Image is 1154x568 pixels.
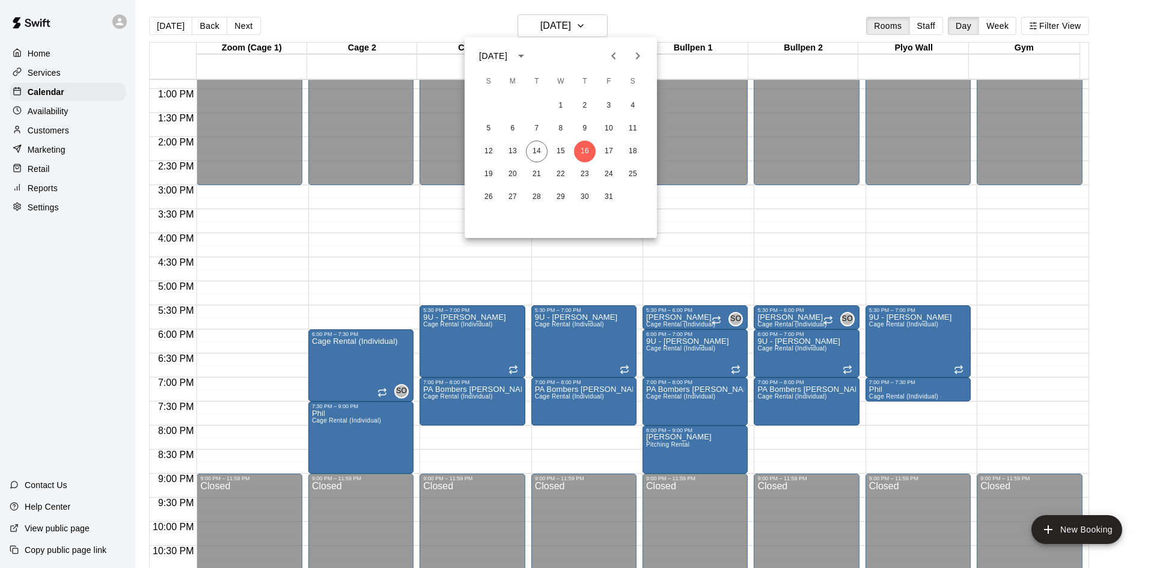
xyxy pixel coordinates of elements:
[598,118,620,139] button: 10
[502,70,524,94] span: Monday
[478,141,499,162] button: 12
[526,118,548,139] button: 7
[502,118,524,139] button: 6
[598,95,620,117] button: 3
[478,118,499,139] button: 5
[526,186,548,208] button: 28
[574,163,596,185] button: 23
[622,95,644,117] button: 4
[526,141,548,162] button: 14
[550,141,572,162] button: 15
[479,50,507,63] div: [DATE]
[626,44,650,68] button: Next month
[622,70,644,94] span: Saturday
[502,141,524,162] button: 13
[622,118,644,139] button: 11
[478,186,499,208] button: 26
[511,46,531,66] button: calendar view is open, switch to year view
[502,186,524,208] button: 27
[622,141,644,162] button: 18
[526,70,548,94] span: Tuesday
[478,163,499,185] button: 19
[550,70,572,94] span: Wednesday
[598,186,620,208] button: 31
[622,163,644,185] button: 25
[478,70,499,94] span: Sunday
[502,163,524,185] button: 20
[574,141,596,162] button: 16
[526,163,548,185] button: 21
[574,118,596,139] button: 9
[598,70,620,94] span: Friday
[598,163,620,185] button: 24
[574,186,596,208] button: 30
[602,44,626,68] button: Previous month
[550,186,572,208] button: 29
[550,95,572,117] button: 1
[574,70,596,94] span: Thursday
[550,163,572,185] button: 22
[598,141,620,162] button: 17
[574,95,596,117] button: 2
[550,118,572,139] button: 8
